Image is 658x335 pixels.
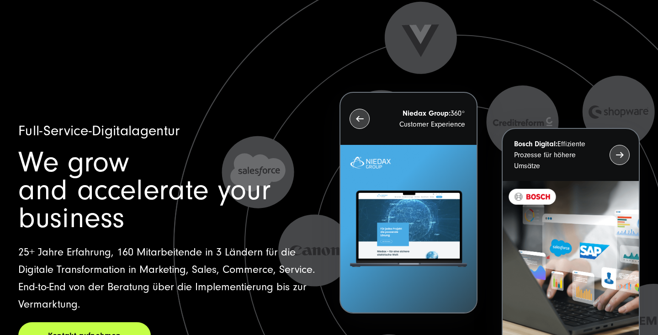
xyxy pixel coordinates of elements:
strong: Niedax Group: [403,109,451,117]
span: We grow and accelerate your business [18,146,271,234]
p: 25+ Jahre Erfahrung, 160 Mitarbeitende in 3 Ländern für die Digitale Transformation in Marketing,... [18,244,318,313]
button: Niedax Group:360° Customer Experience Letztes Projekt von Niedax. Ein Laptop auf dem die Niedax W... [340,92,478,314]
span: Full-Service-Digitalagentur [18,122,180,139]
img: Letztes Projekt von Niedax. Ein Laptop auf dem die Niedax Website geöffnet ist, auf blauem Hinter... [340,145,477,313]
p: 360° Customer Experience [386,108,465,130]
p: Effiziente Prozesse für höhere Umsätze [514,138,593,171]
strong: Bosch Digital: [514,140,557,148]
